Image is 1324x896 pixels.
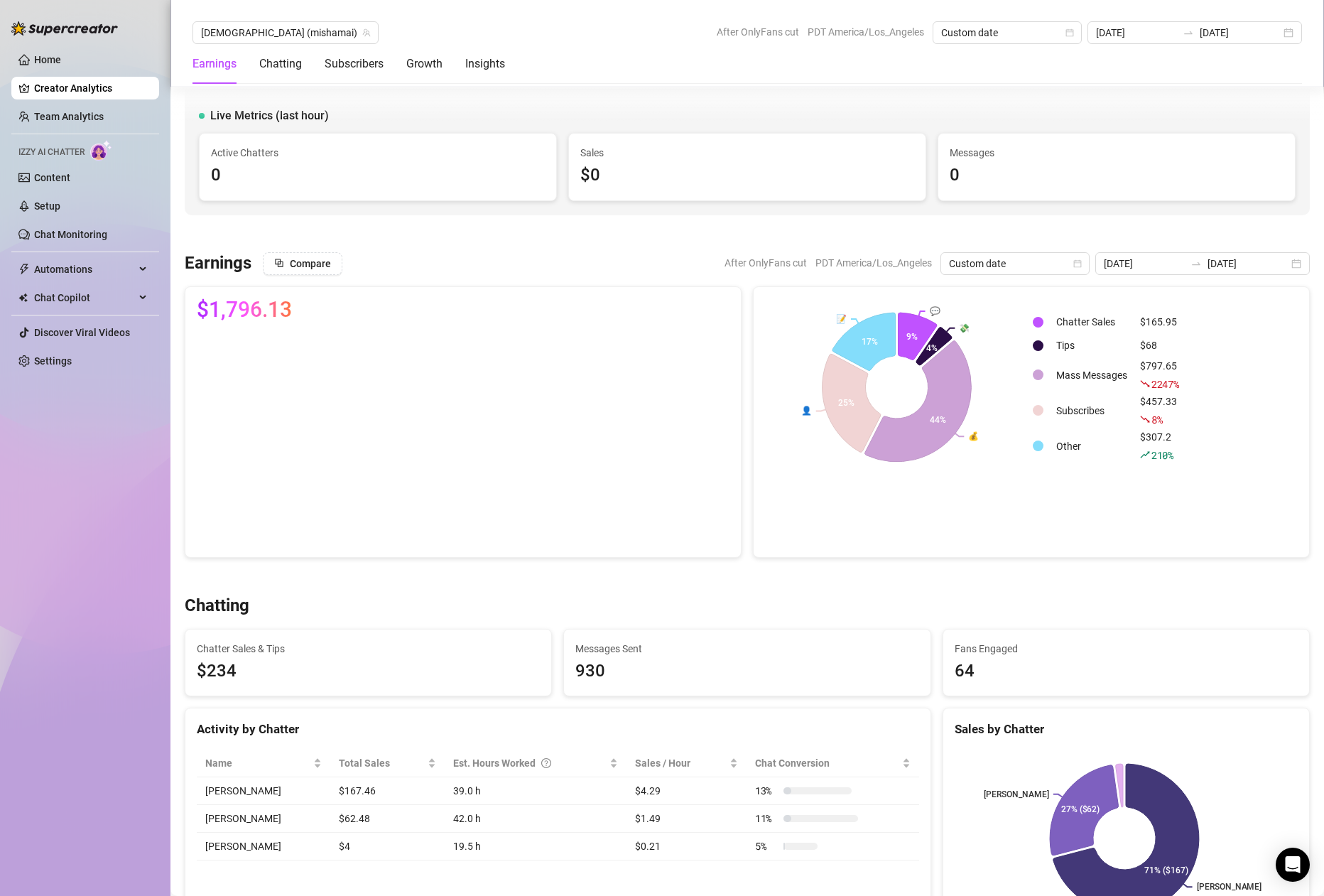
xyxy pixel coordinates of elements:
[34,286,135,309] span: Chat Copilot
[1104,256,1185,271] input: Start date
[969,431,980,441] text: 💰
[1051,394,1133,428] td: Subscribes
[1140,314,1179,330] div: $165.95
[330,833,445,860] td: $4
[34,229,107,240] a: Chat Monitoring
[955,641,1298,657] span: Fans Engaged
[34,327,130,338] a: Discover Viral Videos
[575,641,918,657] span: Messages Sent
[755,783,778,799] span: 13 %
[330,805,445,833] td: $62.48
[1140,394,1179,428] div: $457.33
[330,777,445,805] td: $167.46
[11,21,118,36] img: logo-BBDzfeDw.svg
[263,252,342,275] button: Compare
[1051,358,1133,392] td: Mass Messages
[717,21,799,43] span: After OnlyFans cut
[1073,259,1082,268] span: calendar
[1151,413,1162,426] span: 8 %
[406,55,443,72] div: Growth
[34,200,60,212] a: Setup
[339,755,425,771] span: Total Sales
[197,298,292,321] span: $1,796.13
[755,811,778,826] span: 11 %
[18,146,85,159] span: Izzy AI Chatter
[626,833,747,860] td: $0.21
[1140,358,1179,392] div: $797.65
[197,805,330,833] td: [PERSON_NAME]
[955,658,1298,685] div: 64
[1151,448,1173,462] span: 210 %
[1196,882,1261,892] text: [PERSON_NAME]
[836,313,847,324] text: 📝
[955,720,1298,739] div: Sales by Chatter
[626,750,747,777] th: Sales / Hour
[197,750,330,777] th: Name
[1051,335,1133,357] td: Tips
[1190,258,1202,269] span: swap-right
[197,777,330,805] td: [PERSON_NAME]
[185,252,251,275] h3: Earnings
[815,252,932,274] span: PDT America/Los_Angeles
[34,77,148,99] a: Creator Analytics
[950,145,1284,161] span: Messages
[34,355,72,367] a: Settings
[18,293,28,303] img: Chat Copilot
[445,805,626,833] td: 42.0 h
[197,658,540,685] span: $234
[1183,27,1194,38] span: swap-right
[259,55,302,72] div: Chatting
[192,55,237,72] div: Earnings
[725,252,807,274] span: After OnlyFans cut
[1065,28,1074,37] span: calendar
[930,306,940,316] text: 💬
[747,750,919,777] th: Chat Conversion
[197,833,330,860] td: [PERSON_NAME]
[197,720,919,739] div: Activity by Chatter
[1051,429,1133,463] td: Other
[575,658,918,685] div: 930
[325,55,384,72] div: Subscribers
[1140,450,1150,460] span: rise
[580,162,914,189] div: $0
[210,107,329,124] span: Live Metrics (last hour)
[984,789,1049,799] text: [PERSON_NAME]
[1200,25,1281,41] input: End date
[211,145,545,161] span: Active Chatters
[580,145,914,161] span: Sales
[1051,311,1133,333] td: Chatter Sales
[1276,848,1310,882] div: Open Intercom Messenger
[211,162,545,189] div: 0
[1140,338,1179,353] div: $68
[1096,25,1177,41] input: Start date
[1151,377,1179,391] span: 2247 %
[801,405,812,416] text: 👤
[465,55,505,72] div: Insights
[941,22,1073,43] span: Custom date
[755,755,899,771] span: Chat Conversion
[445,777,626,805] td: 39.0 h
[90,140,112,161] img: AI Chatter
[445,833,626,860] td: 19.5 h
[1183,27,1194,38] span: to
[755,838,778,854] span: 5 %
[201,22,370,43] span: Mishamai (mishamai)
[453,755,607,771] div: Est. Hours Worked
[1140,414,1150,424] span: fall
[949,253,1081,274] span: Custom date
[274,258,284,268] span: block
[808,21,924,43] span: PDT America/Los_Angeles
[541,755,551,771] span: question-circle
[362,28,371,37] span: team
[1140,379,1150,389] span: fall
[626,805,747,833] td: $1.49
[330,750,445,777] th: Total Sales
[1190,258,1202,269] span: to
[34,54,61,65] a: Home
[960,322,970,333] text: 💸
[290,258,331,269] span: Compare
[635,755,727,771] span: Sales / Hour
[34,172,70,183] a: Content
[626,777,747,805] td: $4.29
[34,258,135,281] span: Automations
